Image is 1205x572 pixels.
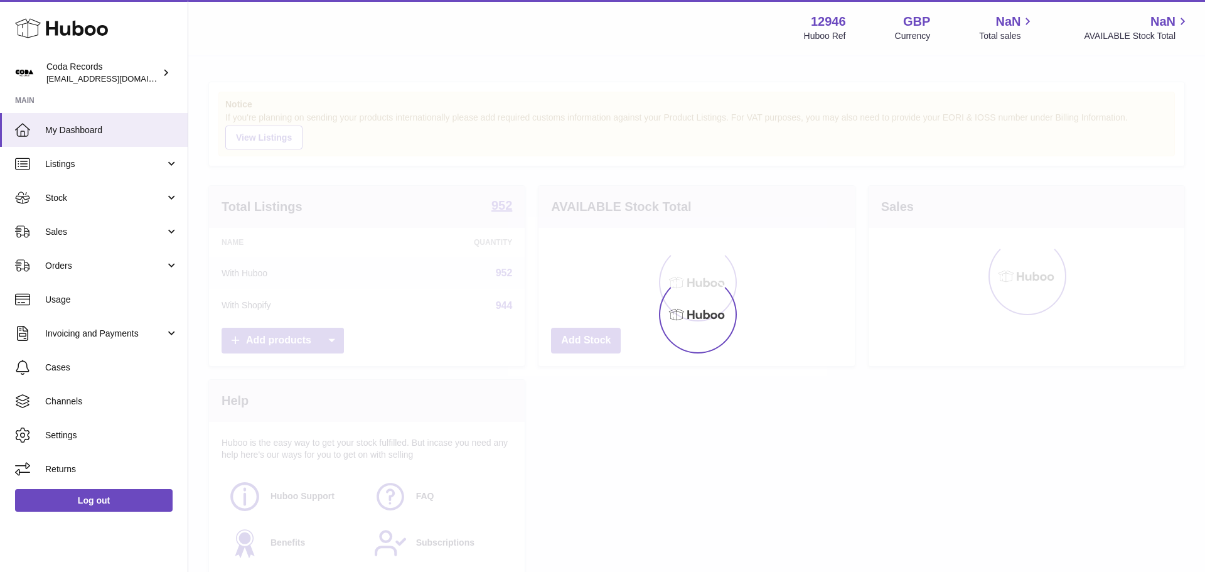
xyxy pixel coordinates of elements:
[15,63,34,82] img: haz@pcatmedia.com
[45,294,178,306] span: Usage
[45,328,165,340] span: Invoicing and Payments
[1084,30,1190,42] span: AVAILABLE Stock Total
[1084,13,1190,42] a: NaN AVAILABLE Stock Total
[45,158,165,170] span: Listings
[895,30,931,42] div: Currency
[15,489,173,512] a: Log out
[45,429,178,441] span: Settings
[45,226,165,238] span: Sales
[45,396,178,407] span: Channels
[45,192,165,204] span: Stock
[46,61,159,85] div: Coda Records
[811,13,846,30] strong: 12946
[45,463,178,475] span: Returns
[45,260,165,272] span: Orders
[979,13,1035,42] a: NaN Total sales
[45,124,178,136] span: My Dashboard
[804,30,846,42] div: Huboo Ref
[1150,13,1176,30] span: NaN
[979,30,1035,42] span: Total sales
[995,13,1020,30] span: NaN
[45,362,178,374] span: Cases
[903,13,930,30] strong: GBP
[46,73,185,84] span: [EMAIL_ADDRESS][DOMAIN_NAME]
